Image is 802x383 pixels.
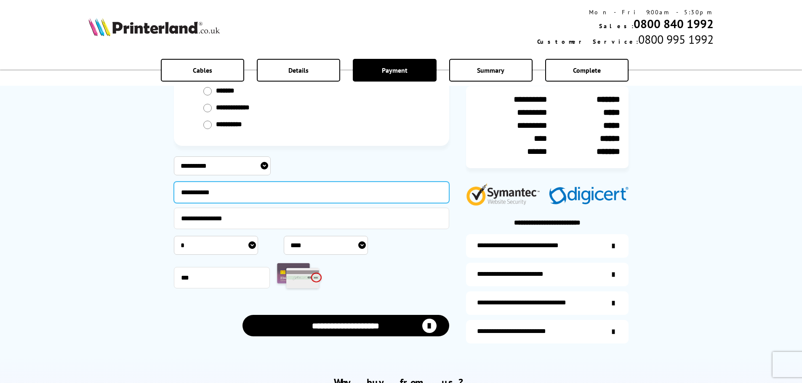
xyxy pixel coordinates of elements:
[634,16,714,32] a: 0800 840 1992
[599,22,634,30] span: Sales:
[466,320,629,343] a: secure-website
[466,263,629,286] a: items-arrive
[382,66,408,74] span: Payment
[537,8,714,16] div: Mon - Fri 9:00am - 5:30pm
[638,32,714,47] span: 0800 995 1992
[573,66,601,74] span: Complete
[288,66,309,74] span: Details
[193,66,212,74] span: Cables
[466,291,629,315] a: additional-cables
[466,234,629,258] a: additional-ink
[88,18,220,36] img: Printerland Logo
[537,38,638,45] span: Customer Service:
[477,66,504,74] span: Summary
